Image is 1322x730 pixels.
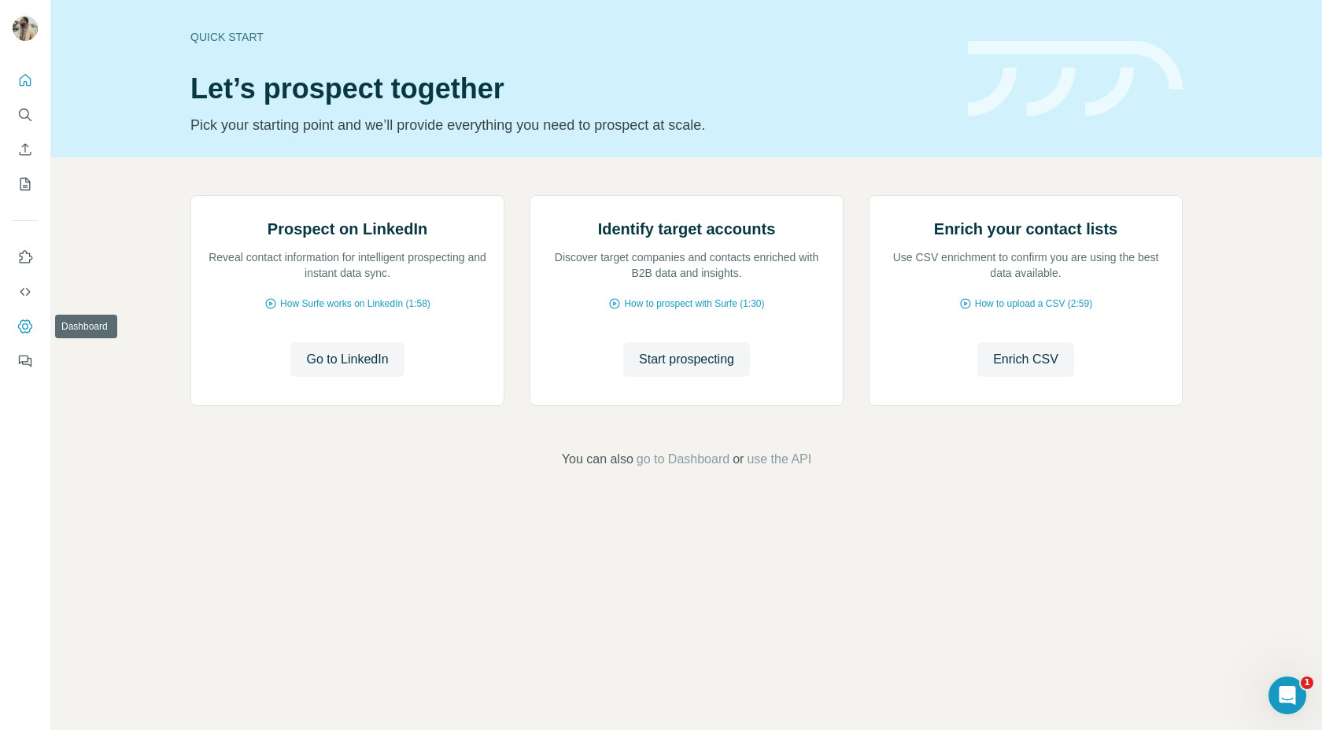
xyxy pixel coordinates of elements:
span: or [733,450,744,469]
span: Start prospecting [639,350,734,369]
button: Enrich CSV [977,342,1074,377]
img: Avatar [13,16,38,41]
h1: Let’s prospect together [190,73,949,105]
button: Go to LinkedIn [290,342,404,377]
button: Search [13,101,38,129]
span: How to upload a CSV (2:59) [975,297,1092,311]
p: Reveal contact information for intelligent prospecting and instant data sync. [207,249,488,281]
span: How to prospect with Surfe (1:30) [624,297,764,311]
button: Feedback [13,347,38,375]
p: Pick your starting point and we’ll provide everything you need to prospect at scale. [190,114,949,136]
button: Dashboard [13,312,38,341]
iframe: Intercom live chat [1268,677,1306,714]
p: Discover target companies and contacts enriched with B2B data and insights. [546,249,827,281]
button: Start prospecting [623,342,750,377]
button: Enrich CSV [13,135,38,164]
button: Use Surfe on LinkedIn [13,243,38,271]
span: You can also [562,450,633,469]
button: Quick start [13,66,38,94]
div: Quick start [190,29,949,45]
span: Enrich CSV [993,350,1058,369]
p: Use CSV enrichment to confirm you are using the best data available. [885,249,1166,281]
h2: Enrich your contact lists [934,218,1117,240]
button: Use Surfe API [13,278,38,306]
span: How Surfe works on LinkedIn (1:58) [280,297,430,311]
span: 1 [1301,677,1313,689]
span: Go to LinkedIn [306,350,388,369]
h2: Identify target accounts [598,218,776,240]
img: banner [968,41,1183,117]
button: use the API [747,450,811,469]
button: go to Dashboard [637,450,729,469]
h2: Prospect on LinkedIn [268,218,427,240]
button: My lists [13,170,38,198]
